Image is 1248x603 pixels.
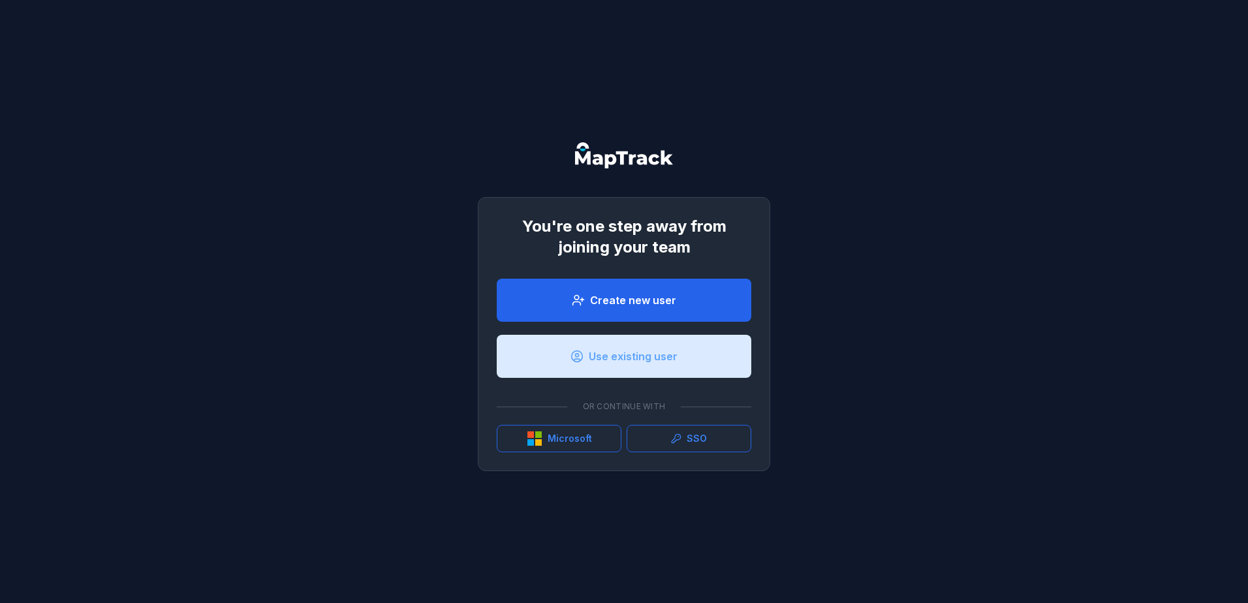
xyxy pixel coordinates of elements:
[627,425,751,452] a: SSO
[497,335,751,378] a: Use existing user
[497,216,751,258] h1: You're one step away from joining your team
[497,279,751,322] a: Create new user
[497,394,751,420] div: Or continue with
[554,142,694,168] nav: Global
[497,425,621,452] button: Microsoft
